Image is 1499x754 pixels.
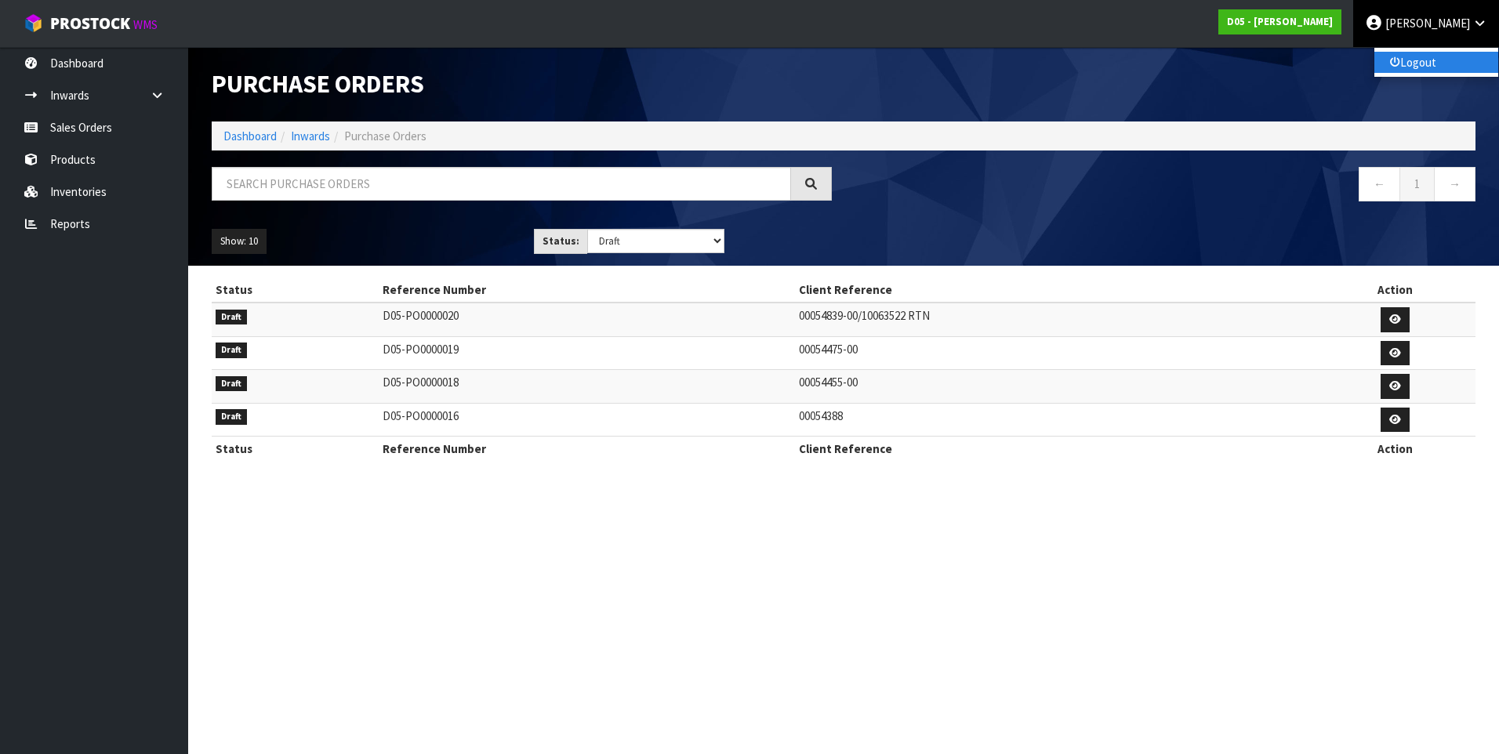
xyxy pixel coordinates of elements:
[216,310,247,325] span: Draft
[379,336,795,370] td: D05-PO0000019
[291,129,330,143] a: Inwards
[795,437,1314,462] th: Client Reference
[379,437,795,462] th: Reference Number
[50,13,130,34] span: ProStock
[216,376,247,392] span: Draft
[216,343,247,358] span: Draft
[795,336,1314,370] td: 00054475-00
[1385,16,1470,31] span: [PERSON_NAME]
[379,370,795,404] td: D05-PO0000018
[223,129,277,143] a: Dashboard
[216,409,247,425] span: Draft
[344,129,426,143] span: Purchase Orders
[133,17,158,32] small: WMS
[1374,52,1498,73] a: Logout
[1434,167,1475,201] a: →
[1314,437,1475,462] th: Action
[1227,15,1333,28] strong: D05 - [PERSON_NAME]
[795,277,1314,303] th: Client Reference
[212,167,791,201] input: Search purchase orders
[795,370,1314,404] td: 00054455-00
[212,277,379,303] th: Status
[855,167,1475,205] nav: Page navigation
[24,13,43,33] img: cube-alt.png
[379,403,795,437] td: D05-PO0000016
[212,437,379,462] th: Status
[379,277,795,303] th: Reference Number
[795,403,1314,437] td: 00054388
[379,303,795,336] td: D05-PO0000020
[1314,277,1475,303] th: Action
[212,229,267,254] button: Show: 10
[795,303,1314,336] td: 00054839-00/10063522 RTN
[212,71,832,98] h1: Purchase Orders
[1359,167,1400,201] a: ←
[1399,167,1435,201] a: 1
[543,234,579,248] strong: Status:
